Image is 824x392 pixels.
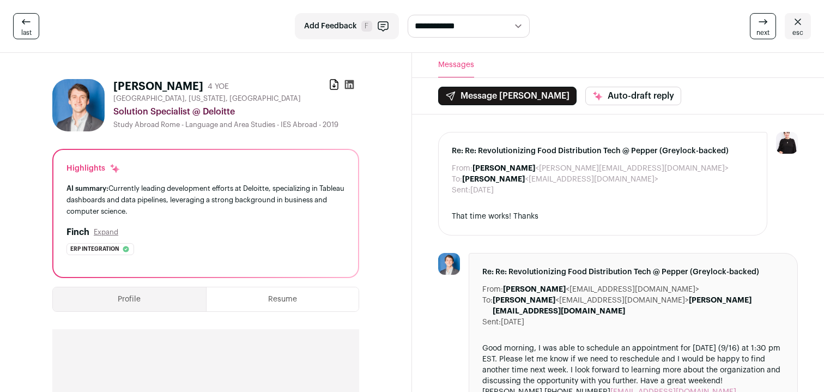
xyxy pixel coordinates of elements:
img: 4e0d76ba12942d047fd60400bfcdf5261776a54703698282b15d03a9985faa8c.jpg [52,79,105,131]
button: Messages [438,53,474,77]
div: Solution Specialist @ Deloitte [113,105,359,118]
a: last [13,13,39,39]
div: That time works! Thanks [452,211,754,222]
span: Re: Re: Revolutionizing Food Distribution Tech @ Pepper (Greylock-backed) [452,146,754,156]
dd: [DATE] [501,317,524,328]
h2: Finch [66,226,89,239]
button: Add Feedback F [295,13,399,39]
dd: [DATE] [470,185,494,196]
dt: To: [482,295,493,317]
dt: To: [452,174,462,185]
span: AI summary: [66,185,108,192]
span: [GEOGRAPHIC_DATA], [US_STATE], [GEOGRAPHIC_DATA] [113,94,301,103]
button: Message [PERSON_NAME] [438,87,577,105]
dt: From: [482,284,503,295]
dt: Sent: [482,317,501,328]
img: 9240684-medium_jpg [776,132,798,154]
div: Highlights [66,163,120,174]
b: [PERSON_NAME] [493,297,555,304]
dt: From: [452,163,472,174]
span: Re: Re: Revolutionizing Food Distribution Tech @ Pepper (Greylock-backed) [482,267,784,278]
dd: <[EMAIL_ADDRESS][DOMAIN_NAME]> [462,174,658,185]
a: next [750,13,776,39]
h1: [PERSON_NAME] [113,79,203,94]
b: [PERSON_NAME] [462,176,525,183]
b: [PERSON_NAME] [503,286,566,293]
span: F [361,21,372,32]
b: [PERSON_NAME] [472,165,535,172]
button: Resume [207,287,359,311]
span: Erp integration [70,244,119,255]
dt: Sent: [452,185,470,196]
a: esc [785,13,811,39]
span: next [756,28,770,37]
span: Add Feedback [304,21,357,32]
img: 4e0d76ba12942d047fd60400bfcdf5261776a54703698282b15d03a9985faa8c.jpg [438,253,460,275]
button: Auto-draft reply [585,87,681,105]
button: Expand [94,228,118,237]
dd: <[PERSON_NAME][EMAIL_ADDRESS][DOMAIN_NAME]> [472,163,729,174]
dd: <[EMAIL_ADDRESS][DOMAIN_NAME]> [503,284,699,295]
dd: <[EMAIL_ADDRESS][DOMAIN_NAME]> [493,295,784,317]
span: esc [792,28,803,37]
div: Currently leading development efforts at Deloitte, specializing in Tableau dashboards and data pi... [66,183,345,217]
button: Profile [53,287,206,311]
span: last [21,28,32,37]
div: Study Abroad Rome - Language and Area Studies - IES Abroad - 2019 [113,120,359,129]
div: 4 YOE [208,81,229,92]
